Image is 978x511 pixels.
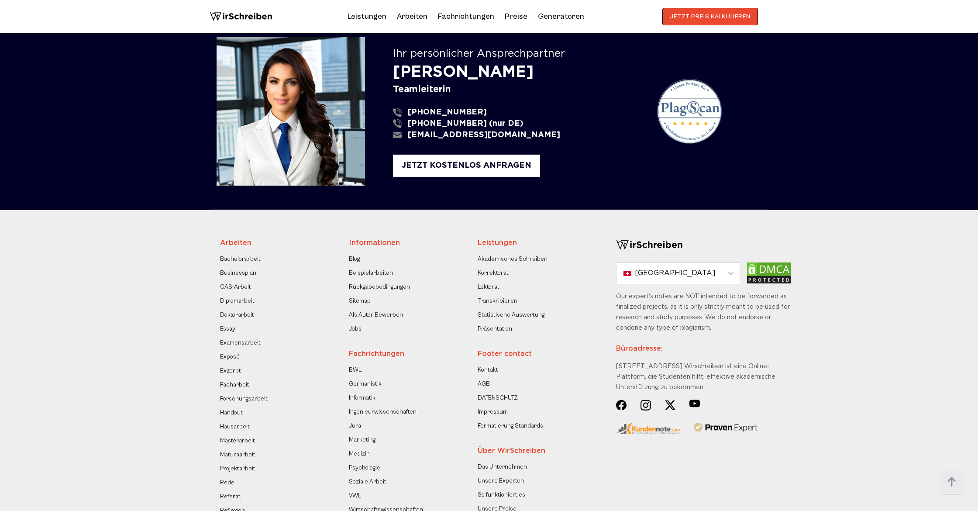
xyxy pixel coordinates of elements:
[220,352,240,362] a: Exposé
[616,333,791,361] div: Büroadresse:
[397,10,427,24] a: Arbeiten
[220,324,235,334] a: Essay
[220,477,234,488] a: Rede
[349,238,470,249] div: Informationen
[393,131,639,140] a: [EMAIL_ADDRESS][DOMAIN_NAME]
[478,324,512,334] a: Präsentation
[538,10,584,24] a: Generatoren
[408,131,560,140] span: [EMAIL_ADDRESS][DOMAIN_NAME]
[393,108,402,117] img: phone
[349,282,410,292] a: Rückgabebedingungen
[220,463,255,474] a: Projektarbeit
[747,262,791,283] img: dmca
[220,407,243,418] a: Handout
[220,254,261,264] a: Bachelorarbeit
[478,310,544,320] a: Statistische Auswertung
[665,400,675,411] img: Social Networks (15)
[662,8,758,25] button: JETZT PREIS KALKULIEREN
[210,8,272,25] img: logo wirschreiben
[657,79,722,144] img: plagScan
[478,349,599,359] div: Footer contact
[220,366,241,376] a: Exzerpt
[349,476,386,487] a: Soziale Arbeit
[478,490,525,500] a: So funktioniert es
[616,291,791,400] div: Our expert's notes are NOT intended to be forwarded as finalized projects, as it is only strictly...
[478,296,517,306] a: Transkribieren
[220,268,256,278] a: Businessplan
[349,296,371,306] a: Sitemap
[349,268,393,278] a: Beispielarbeiten
[220,421,250,432] a: Hausarbeit
[349,490,361,501] a: VWL
[478,365,498,375] a: Kontakt
[349,393,375,403] a: Informatik
[478,282,499,292] a: Lektorat
[478,254,548,264] a: Akademisches Schreiben
[349,365,362,375] a: BWL
[478,238,599,249] div: Leistungen
[635,268,716,279] span: [GEOGRAPHIC_DATA]
[220,238,341,249] div: Arbeiten
[939,469,965,495] img: button top
[349,449,370,459] a: Medizin
[616,400,627,411] img: Social Networks (14)
[478,393,518,403] a: DATENSCHUTZ
[220,310,254,320] a: Doktorarbeit
[478,268,509,278] a: Korrektorat
[220,435,255,446] a: Masterarbeit
[220,282,251,292] a: CAS-Arbeit
[478,379,490,389] a: AGB
[478,446,599,456] div: Über WirSchreiben
[348,10,386,24] a: Leistungen
[220,380,249,390] a: Facharbeit
[393,64,648,82] div: [PERSON_NAME]
[641,400,651,411] img: Group (20)
[349,407,417,417] a: Ingenieurwissenschaften
[393,84,648,95] div: Teamleiterin
[694,422,758,433] img: provenexpert-logo-vector 1 (1)
[505,12,527,21] a: Preise
[408,119,523,128] span: [PHONE_NUMBER] (nur DE)
[616,422,680,435] img: kundennote-logo-min
[393,108,639,117] a: [PHONE_NUMBER]
[217,37,365,186] img: Mathilda Sussman
[349,379,382,389] a: Germanistik
[438,10,494,24] a: Fachrichtungen
[393,119,402,128] img: phone
[349,324,362,334] a: Jobs
[393,48,648,60] div: Ihr persönlicher Ansprechpartner
[349,254,360,264] a: Blog
[689,400,700,407] img: Lozenge (4)
[478,421,543,431] a: Formatierung Standards
[349,421,361,431] a: Jura
[393,155,540,177] div: JETZT KOSTENLOS ANFRAGEN
[478,462,527,472] a: Das Unternehmen
[220,394,268,404] a: Forschungsarbeit
[349,349,470,359] div: Fachrichtungen
[349,463,380,473] a: Psychologie
[408,108,487,117] span: [PHONE_NUMBER]
[616,238,683,252] img: logo-footer
[220,449,255,460] a: Maturaarbeit
[220,491,241,502] a: Referat
[478,407,508,417] a: Impressum
[220,296,255,306] a: Diplomarbeit
[220,338,261,348] a: Examensarbeit
[349,435,375,445] a: Marketing
[393,131,402,139] img: email
[478,476,524,486] a: Unsere Experten
[393,119,639,128] a: [PHONE_NUMBER] (nur DE)
[349,310,403,320] a: Als Autor Bewerben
